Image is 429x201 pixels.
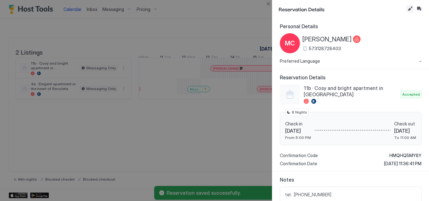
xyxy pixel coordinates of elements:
span: Accepted [402,92,420,97]
span: 11b · Cosy and bright apartment in [GEOGRAPHIC_DATA] [304,85,398,98]
span: Check out [394,121,416,127]
span: Preferred Language [280,58,320,64]
button: Edit reservation [406,5,414,13]
span: Check in [285,121,311,127]
span: To 11:00 AM [394,135,416,140]
span: Personal Details [280,23,421,29]
span: [DATE] [394,128,416,134]
span: Confirmation Code [280,153,318,158]
span: - [419,58,421,64]
span: 8 Nights [292,109,307,115]
span: [DATE] 11:36:41 PM [384,161,421,167]
span: 573128728403 [309,46,341,51]
span: Confirmation Date [280,161,317,167]
span: Notes [280,177,421,183]
span: Reservation Details [280,74,421,81]
span: MC [285,39,295,48]
span: [DATE] [285,128,311,134]
span: From 5:00 PM [285,135,311,140]
button: Inbox [415,5,423,13]
span: HMQHQ5MY8Y [389,153,421,158]
span: [PERSON_NAME] [302,35,352,43]
span: Reservation Details [279,5,405,13]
